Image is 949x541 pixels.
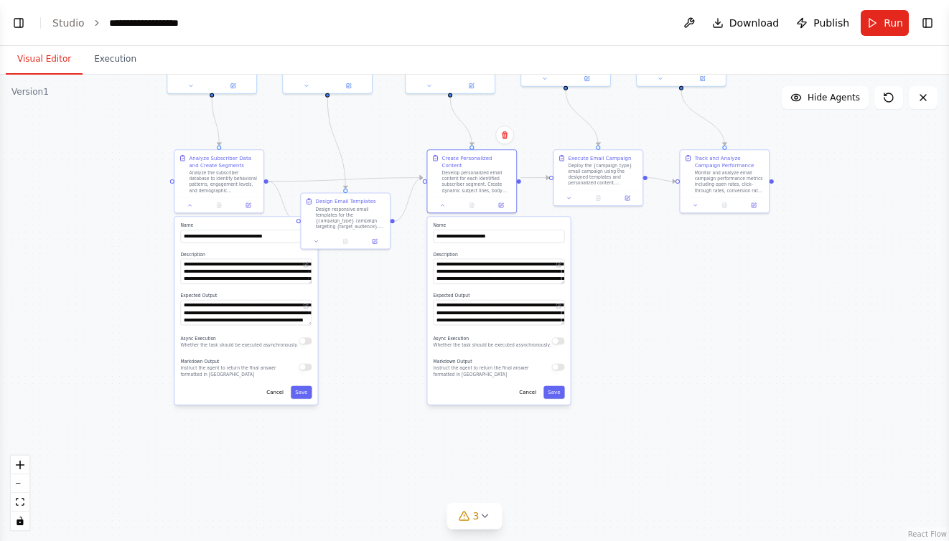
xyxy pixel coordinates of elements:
[268,174,423,185] g: Edge from 2e965f9b-559d-4235-8b50-a79fe682e0e0 to 8dbf00d6-dc53-4c38-bae3-70d2a5a12cbe
[709,201,740,210] button: No output available
[680,149,770,213] div: Track and Analyze Campaign PerformanceMonitor and analyze email campaign performance metrics incl...
[328,82,369,90] button: Open in side panel
[208,98,223,146] g: Edge from 8866f83c-29a9-415c-b858-c312290ef823 to 2e965f9b-559d-4235-8b50-a79fe682e0e0
[695,154,765,169] div: Track and Analyze Campaign Performance
[543,386,564,399] button: Save
[316,207,386,230] div: Design responsive email templates for the {campaign_type} campaign targeting {target_audience}. C...
[426,149,517,213] div: Create Personalized ContentDevelop personalized email content for each identified subscriber segm...
[174,149,264,213] div: Analyze Subscriber Data and Create SegmentsAnalyze the subscriber database to identify behavioral...
[442,170,513,193] div: Develop personalized email content for each identified subscriber segment. Create dynamic subject...
[433,222,564,228] label: Name
[554,260,563,269] button: Open in editor
[52,16,195,30] nav: breadcrumb
[189,170,259,193] div: Analyze the subscriber database to identify behavioral patterns, engagement levels, and demograph...
[884,16,903,30] span: Run
[11,493,29,512] button: fit view
[291,386,312,399] button: Save
[442,154,513,169] div: Create Personalized Content
[553,149,643,206] div: Execute Email CampaignDeploy the {campaign_type} email campaign using the designed templates and ...
[678,90,728,146] g: Edge from 63d8a516-8dc0-4e6c-aacd-b493c9e13b31 to f6beb459-5a4a-41e2-8009-6abd5c810d07
[615,194,640,202] button: Open in side panel
[495,126,514,144] button: Delete node
[682,75,723,83] button: Open in side panel
[457,201,487,210] button: No output available
[189,154,259,169] div: Analyze Subscriber Data and Create Segments
[11,512,29,530] button: toggle interactivity
[569,154,632,161] div: Execute Email Campaign
[569,163,639,186] div: Deploy the {campaign_type} email campaign using the designed templates and personalized content. ...
[316,198,376,205] div: Design Email Templates
[433,293,564,298] label: Expected Output
[648,174,675,185] g: Edge from 52b9fbe3-7d1b-4f93-be2f-2526a135f014 to f6beb459-5a4a-41e2-8009-6abd5c810d07
[212,82,253,90] button: Open in side panel
[180,293,312,298] label: Expected Output
[268,178,296,225] g: Edge from 2e965f9b-559d-4235-8b50-a79fe682e0e0 to dec541ad-dbd0-49c7-b5ac-6215d5e054fc
[729,16,780,30] span: Download
[583,194,614,202] button: No output available
[300,193,391,250] div: Design Email TemplatesDesign responsive email templates for the {campaign_type} campaign targetin...
[433,359,472,364] span: Markdown Output
[324,98,349,189] g: Edge from b68f06e4-5e0b-4793-ad90-8423ad596d53 to dec541ad-dbd0-49c7-b5ac-6215d5e054fc
[473,509,480,523] span: 3
[11,456,29,474] button: zoom in
[790,10,855,36] button: Publish
[566,75,607,83] button: Open in side panel
[180,222,312,228] label: Name
[742,201,767,210] button: Open in side panel
[782,86,869,109] button: Hide Agents
[521,174,549,182] g: Edge from 8dbf00d6-dc53-4c38-bae3-70d2a5a12cbe to 52b9fbe3-7d1b-4f93-be2f-2526a135f014
[301,260,310,269] button: Open in editor
[861,10,909,36] button: Run
[180,365,299,377] p: Instruct the agent to return the final answer formatted in [GEOGRAPHIC_DATA]
[180,252,312,258] label: Description
[451,82,492,90] button: Open in side panel
[83,44,148,75] button: Execution
[330,237,361,245] button: No output available
[917,13,938,33] button: Show right sidebar
[695,170,765,193] div: Monitor and analyze email campaign performance metrics including open rates, click-through rates,...
[395,174,423,225] g: Edge from dec541ad-dbd0-49c7-b5ac-6215d5e054fc to 8dbf00d6-dc53-4c38-bae3-70d2a5a12cbe
[562,90,602,146] g: Edge from b8a8da02-1fc2-40c0-8ece-2689943ef91e to 52b9fbe3-7d1b-4f93-be2f-2526a135f014
[236,201,261,210] button: Open in side panel
[180,359,219,364] span: Markdown Output
[447,98,475,146] g: Edge from 4a7fd203-5742-4531-97ba-f7d71e4f0f76 to 8dbf00d6-dc53-4c38-bae3-70d2a5a12cbe
[180,342,298,348] p: Whether the task should be executed asynchronously.
[489,201,514,210] button: Open in side panel
[6,44,83,75] button: Visual Editor
[515,386,541,399] button: Cancel
[11,86,49,98] div: Version 1
[11,456,29,530] div: React Flow controls
[808,92,860,103] span: Hide Agents
[433,336,469,341] span: Async Execution
[433,342,551,348] p: Whether the task should be executed asynchronously.
[813,16,849,30] span: Publish
[301,301,310,310] button: Open in editor
[908,530,947,538] a: React Flow attribution
[204,201,235,210] button: No output available
[447,503,502,530] button: 3
[706,10,785,36] button: Download
[262,386,288,399] button: Cancel
[433,252,564,258] label: Description
[52,17,85,29] a: Studio
[11,474,29,493] button: zoom out
[180,336,216,341] span: Async Execution
[9,13,29,33] button: Show left sidebar
[433,365,551,377] p: Instruct the agent to return the final answer formatted in [GEOGRAPHIC_DATA]
[363,237,388,245] button: Open in side panel
[554,301,563,310] button: Open in editor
